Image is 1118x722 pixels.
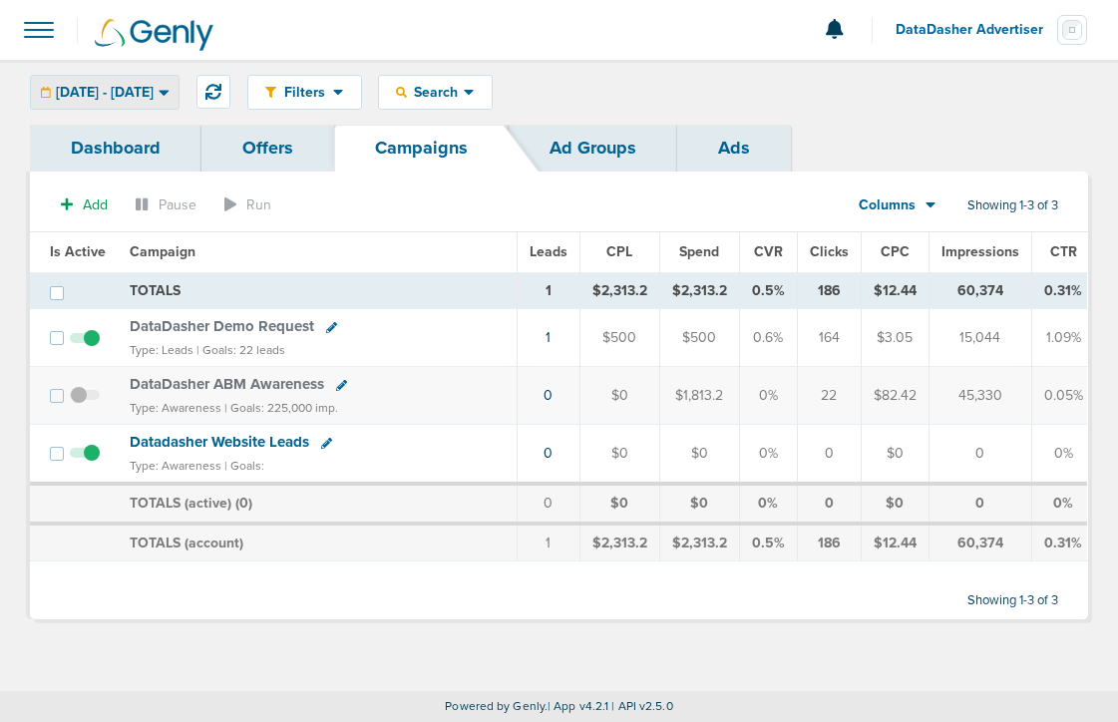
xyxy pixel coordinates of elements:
span: DataDasher ABM Awareness [130,375,324,393]
span: Is Active [50,243,106,260]
td: 0.6% [739,309,797,367]
td: 0% [739,367,797,425]
td: $2,313.2 [659,272,739,309]
td: 60,374 [929,524,1031,561]
td: 186 [797,524,861,561]
td: $2,313.2 [659,524,739,561]
span: Leads [530,243,567,260]
td: 22 [797,367,861,425]
small: Type: Awareness [130,459,221,473]
td: 1.09% [1031,309,1095,367]
td: $12.44 [861,524,929,561]
td: $3.05 [861,309,929,367]
td: 0.5% [739,272,797,309]
a: Campaigns [334,125,509,172]
td: 1 [517,524,579,561]
td: 186 [797,272,861,309]
td: 0.05% [1031,367,1095,425]
small: Type: Leads [130,343,193,357]
span: Clicks [810,243,849,260]
td: 45,330 [929,367,1031,425]
span: Showing 1-3 of 3 [967,592,1058,609]
td: 0.31% [1031,524,1095,561]
td: 0 [797,484,861,524]
td: TOTALS (account) [118,524,517,561]
span: CTR [1050,243,1077,260]
a: Dashboard [30,125,201,172]
span: [DATE] - [DATE] [56,86,154,100]
span: Columns [859,195,916,215]
span: Impressions [941,243,1019,260]
span: CPL [606,243,632,260]
small: | Goals: [224,459,264,473]
td: $0 [861,425,929,484]
td: $0 [861,484,929,524]
span: 0 [239,495,248,512]
span: CVR [754,243,783,260]
td: TOTALS (active) ( ) [118,484,517,524]
a: 0 [544,445,553,462]
td: $82.42 [861,367,929,425]
td: $1,813.2 [659,367,739,425]
a: 1 [546,329,551,346]
td: TOTALS [118,272,517,309]
span: Campaign [130,243,195,260]
small: | Goals: 22 leads [196,343,285,357]
a: 0 [544,387,553,404]
span: CPC [881,243,910,260]
td: $0 [579,367,659,425]
span: | App v4.2.1 [548,699,608,713]
span: Filters [276,84,333,101]
td: $500 [659,309,739,367]
a: Offers [201,125,334,172]
td: 1 [517,272,579,309]
td: 0 [797,425,861,484]
td: $12.44 [861,272,929,309]
td: 0 [929,484,1031,524]
td: 0% [739,484,797,524]
td: $2,313.2 [579,524,659,561]
button: Add [50,190,119,219]
small: | Goals: 225,000 imp. [224,401,338,415]
img: Genly [95,19,213,51]
small: Type: Awareness [130,401,221,415]
td: 0% [1031,425,1095,484]
span: Add [83,196,108,213]
span: Search [407,84,464,101]
td: 0% [739,425,797,484]
td: 0.31% [1031,272,1095,309]
a: Ad Groups [509,125,677,172]
td: $0 [579,425,659,484]
td: 15,044 [929,309,1031,367]
a: Ads [677,125,791,172]
span: Showing 1-3 of 3 [967,197,1058,214]
span: DataDasher Advertiser [896,23,1057,37]
td: 0.5% [739,524,797,561]
td: $0 [579,484,659,524]
td: $0 [659,425,739,484]
span: Datadasher Website Leads [130,433,309,451]
td: 0 [929,425,1031,484]
td: 60,374 [929,272,1031,309]
td: 0% [1031,484,1095,524]
span: | API v2.5.0 [611,699,672,713]
span: DataDasher Demo Request [130,317,314,335]
td: $500 [579,309,659,367]
td: $0 [659,484,739,524]
td: 0 [517,484,579,524]
td: 164 [797,309,861,367]
span: Spend [679,243,719,260]
td: $2,313.2 [579,272,659,309]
